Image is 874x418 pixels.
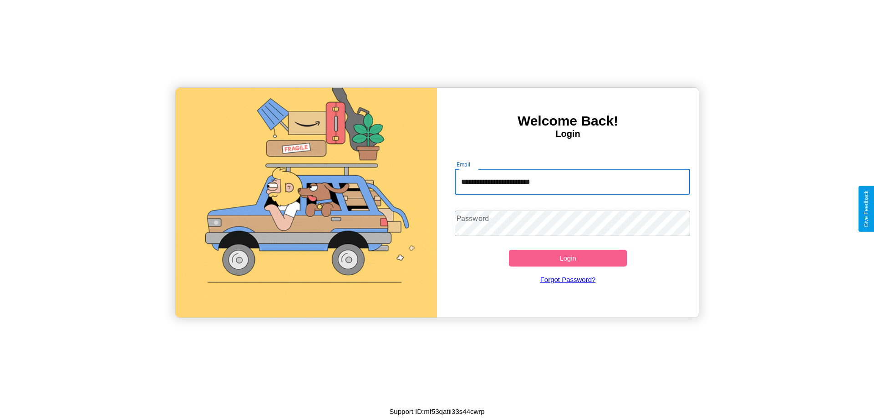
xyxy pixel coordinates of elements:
[175,88,437,317] img: gif
[457,161,471,168] label: Email
[389,405,484,418] p: Support ID: mf53qatii33s44cwrp
[437,113,699,129] h3: Welcome Back!
[437,129,699,139] h4: Login
[509,250,627,267] button: Login
[863,191,869,227] div: Give Feedback
[450,267,686,292] a: Forgot Password?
